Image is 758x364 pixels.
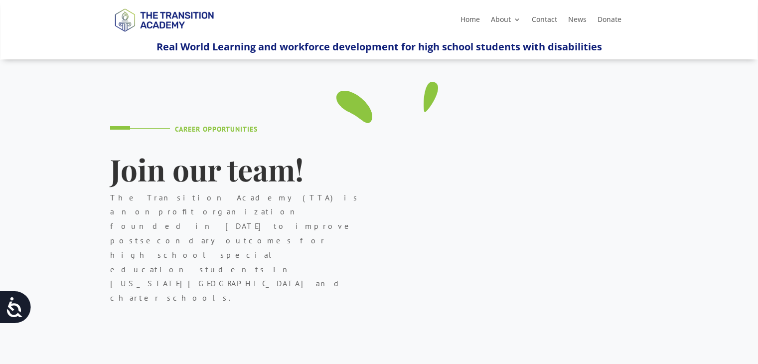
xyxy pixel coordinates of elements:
[175,126,364,138] h4: Career Opportunities
[110,2,218,37] img: TTA Brand_TTA Primary Logo_Horizontal_Light BG
[532,16,557,27] a: Contact
[110,190,364,305] p: The Transition Academy (TTA) is a nonprofit organization founded in [DATE] to improve postseconda...
[110,30,218,39] a: Logo-Noticias
[336,82,438,123] img: tutor-09_green
[110,153,364,190] h1: Join our team!
[491,16,521,27] a: About
[568,16,587,27] a: News
[598,16,621,27] a: Donate
[156,40,602,53] span: Real World Learning and workforce development for high school students with disabilities
[460,16,480,27] a: Home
